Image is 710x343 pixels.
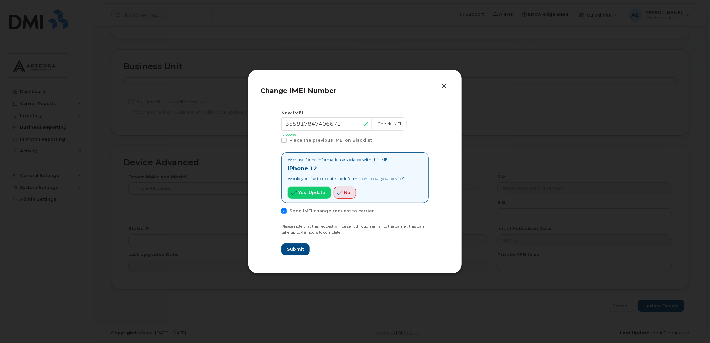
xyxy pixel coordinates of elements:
span: Send IMEI change request to carrier [289,208,374,213]
span: Submit [287,246,304,252]
input: Send IMEI change request to carrier [273,208,277,212]
p: Would you like to update the information about your device? [288,176,405,181]
span: No [344,189,350,196]
button: No [334,187,356,199]
button: Check IMEI [372,117,407,131]
p: Success [281,132,429,138]
div: New IMEI [281,110,429,116]
input: Place the previous IMEI on Blacklist [273,138,277,141]
span: Place the previous IMEI on Blacklist [289,138,372,143]
p: We have found information associated with this IMEI. [288,157,405,162]
span: Yes, update [298,189,325,196]
button: Submit [281,243,310,255]
strong: iPhone 12 [288,165,317,172]
span: Change IMEI Number [260,87,336,95]
small: Please note that this request will be sent through email to the carrier, this can take up to 48 h... [281,224,424,235]
button: Yes, update [288,187,331,199]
